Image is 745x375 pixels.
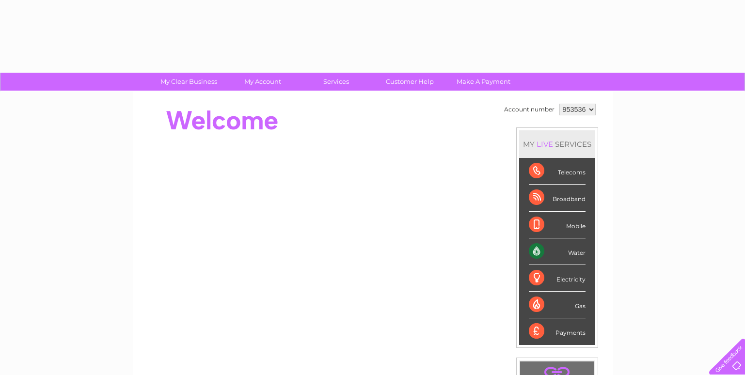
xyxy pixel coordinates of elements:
a: Services [296,73,376,91]
div: Mobile [529,212,586,238]
td: Account number [502,101,557,118]
div: LIVE [535,140,555,149]
a: My Account [222,73,302,91]
div: Gas [529,292,586,318]
div: Electricity [529,265,586,292]
div: Broadband [529,185,586,211]
div: Telecoms [529,158,586,185]
a: Make A Payment [444,73,523,91]
div: Water [529,238,586,265]
a: My Clear Business [149,73,229,91]
div: MY SERVICES [519,130,595,158]
div: Payments [529,318,586,344]
a: Customer Help [370,73,450,91]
